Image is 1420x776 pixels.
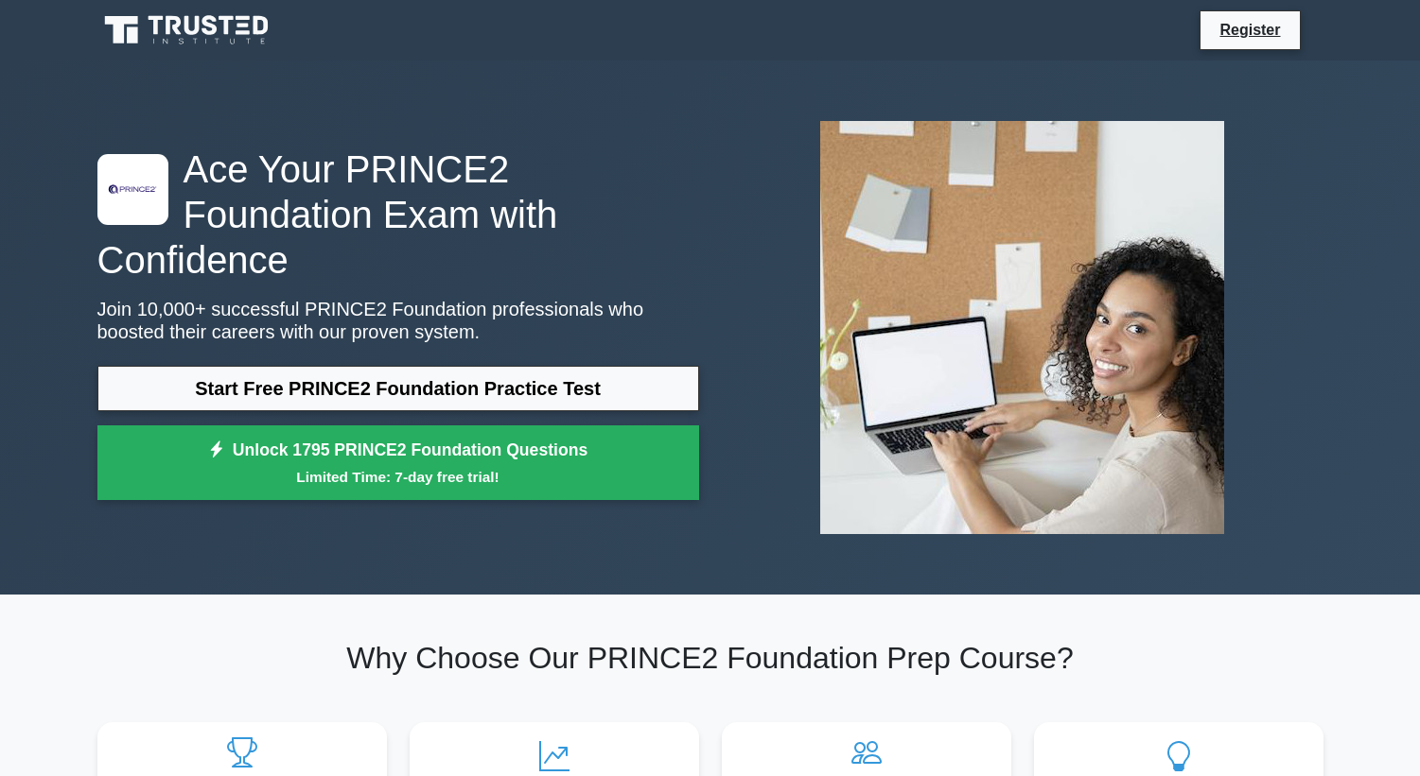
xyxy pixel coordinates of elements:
h1: Ace Your PRINCE2 Foundation Exam with Confidence [97,147,699,283]
p: Join 10,000+ successful PRINCE2 Foundation professionals who boosted their careers with our prove... [97,298,699,343]
a: Unlock 1795 PRINCE2 Foundation QuestionsLimited Time: 7-day free trial! [97,425,699,501]
a: Start Free PRINCE2 Foundation Practice Test [97,366,699,411]
a: Register [1208,18,1291,42]
h2: Why Choose Our PRINCE2 Foundation Prep Course? [97,640,1324,676]
small: Limited Time: 7-day free trial! [121,466,675,488]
